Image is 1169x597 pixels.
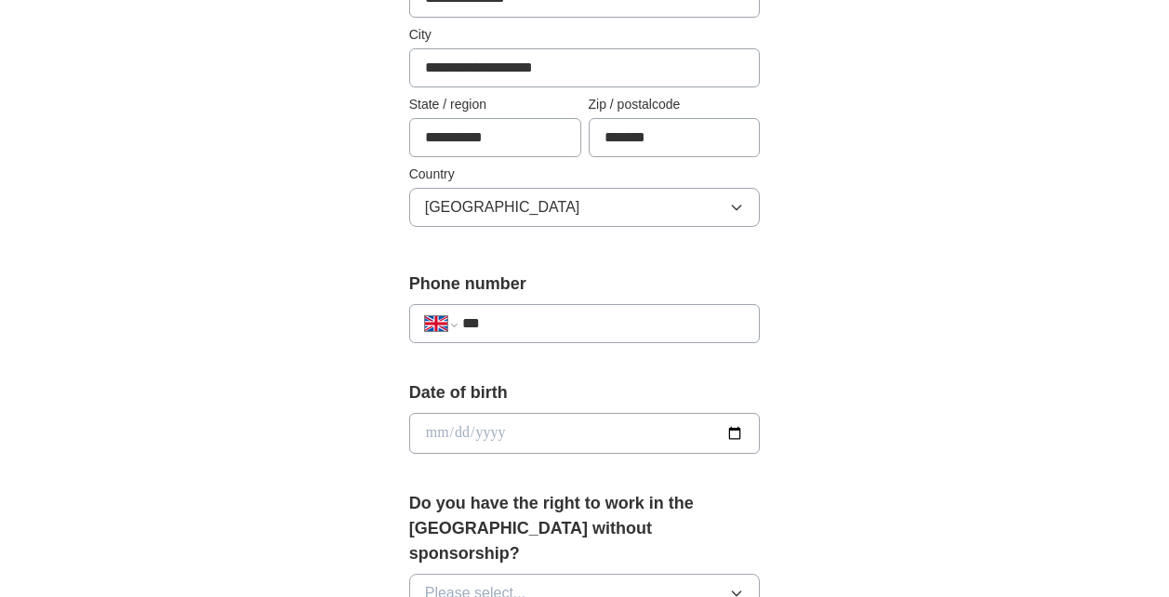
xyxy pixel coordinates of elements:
label: Zip / postalcode [589,95,761,114]
label: Do you have the right to work in the [GEOGRAPHIC_DATA] without sponsorship? [409,491,761,566]
label: Phone number [409,272,761,297]
button: [GEOGRAPHIC_DATA] [409,188,761,227]
span: [GEOGRAPHIC_DATA] [425,196,580,219]
label: State / region [409,95,581,114]
label: Country [409,165,761,184]
label: Date of birth [409,380,761,405]
label: City [409,25,761,45]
